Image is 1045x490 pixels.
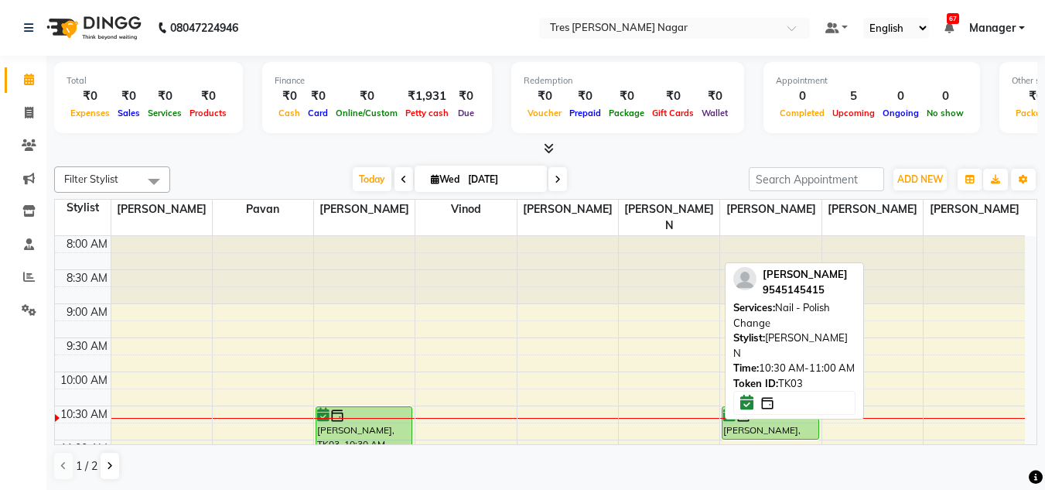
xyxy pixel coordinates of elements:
[57,372,111,389] div: 10:00 AM
[111,200,212,219] span: [PERSON_NAME]
[463,168,541,191] input: 2025-09-03
[733,301,830,329] span: Nail - Polish Change
[144,87,186,105] div: ₹0
[114,108,144,118] span: Sales
[722,407,818,439] div: [PERSON_NAME], TK03, 10:30 AM-11:00 AM, Nail - Polish Change
[763,268,848,280] span: [PERSON_NAME]
[720,200,821,219] span: [PERSON_NAME]
[776,87,828,105] div: 0
[114,87,144,105] div: ₹0
[733,362,759,374] span: Time:
[763,283,848,298] div: 9545145415
[733,331,855,361] div: [PERSON_NAME] N
[427,173,463,185] span: Wed
[893,169,947,190] button: ADD NEW
[186,87,231,105] div: ₹0
[524,108,565,118] span: Voucher
[454,108,478,118] span: Due
[733,301,775,314] span: Services:
[698,108,732,118] span: Wallet
[828,87,879,105] div: 5
[733,361,855,376] div: 10:30 AM-11:00 AM
[698,87,732,105] div: ₹0
[170,6,238,50] b: 08047224946
[879,87,923,105] div: 0
[879,108,923,118] span: Ongoing
[275,108,304,118] span: Cash
[733,331,765,344] span: Stylist:
[401,108,452,118] span: Petty cash
[828,108,879,118] span: Upcoming
[923,108,968,118] span: No show
[316,407,412,456] div: [PERSON_NAME], TK03, 10:30 AM-11:15 AM, Styling - Blow‑dry with Hair Wash
[67,74,231,87] div: Total
[648,87,698,105] div: ₹0
[776,108,828,118] span: Completed
[565,108,605,118] span: Prepaid
[605,87,648,105] div: ₹0
[822,200,923,219] span: [PERSON_NAME]
[353,167,391,191] span: Today
[304,87,332,105] div: ₹0
[64,173,118,185] span: Filter Stylist
[923,87,968,105] div: 0
[63,270,111,286] div: 8:30 AM
[947,13,959,24] span: 67
[275,87,304,105] div: ₹0
[63,338,111,355] div: 9:30 AM
[63,304,111,320] div: 9:00 AM
[517,200,618,219] span: [PERSON_NAME]
[944,21,954,35] a: 67
[55,200,111,216] div: Stylist
[897,173,943,185] span: ADD NEW
[733,377,778,389] span: Token ID:
[67,87,114,105] div: ₹0
[275,74,480,87] div: Finance
[415,200,516,219] span: Vinod
[332,108,401,118] span: Online/Custom
[776,74,968,87] div: Appointment
[565,87,605,105] div: ₹0
[39,6,145,50] img: logo
[524,74,732,87] div: Redemption
[749,167,884,191] input: Search Appointment
[144,108,186,118] span: Services
[733,376,855,392] div: TK03
[57,440,111,457] div: 11:00 AM
[401,87,452,105] div: ₹1,931
[63,236,111,252] div: 8:00 AM
[648,108,698,118] span: Gift Cards
[605,108,648,118] span: Package
[67,108,114,118] span: Expenses
[619,200,719,235] span: [PERSON_NAME] N
[213,200,313,219] span: Pavan
[733,267,756,290] img: profile
[332,87,401,105] div: ₹0
[969,20,1016,36] span: Manager
[524,87,565,105] div: ₹0
[76,458,97,475] span: 1 / 2
[304,108,332,118] span: Card
[452,87,480,105] div: ₹0
[186,108,231,118] span: Products
[314,200,415,219] span: [PERSON_NAME]
[57,406,111,423] div: 10:30 AM
[924,200,1025,219] span: [PERSON_NAME]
